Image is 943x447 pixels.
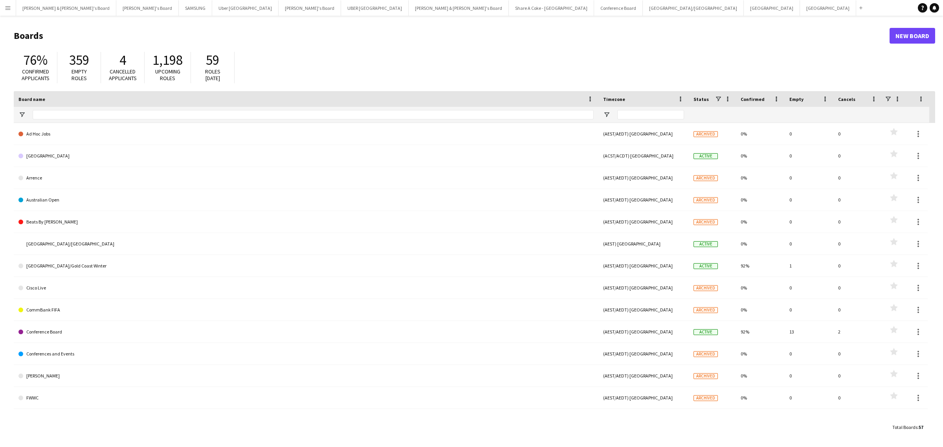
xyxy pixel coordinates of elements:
div: 0 [833,145,882,167]
div: (AEST/AEDT) [GEOGRAPHIC_DATA] [598,277,689,299]
div: 0% [736,145,785,167]
a: New Board [890,28,935,44]
div: 0 [785,277,833,299]
button: Share A Coke - [GEOGRAPHIC_DATA] [509,0,594,16]
span: Archived [693,395,718,401]
button: [GEOGRAPHIC_DATA] [800,0,856,16]
div: 0 [833,211,882,233]
a: [GEOGRAPHIC_DATA]/Gold Coast Winter [18,255,594,277]
div: 1 [785,255,833,277]
span: Confirmed [741,96,765,102]
div: 0 [785,233,833,255]
div: (AEST/AEDT) [GEOGRAPHIC_DATA] [598,387,689,409]
span: Archived [693,307,718,313]
span: Archived [693,219,718,225]
div: 0 [785,211,833,233]
a: Cisco Live [18,277,594,299]
span: Archived [693,175,718,181]
div: (AEST/AEDT) [GEOGRAPHIC_DATA] [598,211,689,233]
div: : [892,420,923,435]
div: 92% [736,321,785,343]
div: (AEST/AEDT) [GEOGRAPHIC_DATA] [598,365,689,387]
button: SAMSUNG [179,0,212,16]
button: Open Filter Menu [603,111,610,118]
div: 0% [736,167,785,189]
input: Board name Filter Input [33,110,594,119]
div: 0 [785,189,833,211]
button: [PERSON_NAME] & [PERSON_NAME]'s Board [409,0,509,16]
button: Uber [GEOGRAPHIC_DATA] [212,0,279,16]
a: Ad Hoc Jobs [18,123,594,145]
div: 0% [736,123,785,145]
div: 0 [833,167,882,189]
div: (AEST/AEDT) [GEOGRAPHIC_DATA] [598,189,689,211]
div: 0 [833,343,882,365]
div: 0 [785,343,833,365]
div: (ACST/ACDT) [GEOGRAPHIC_DATA] [598,145,689,167]
span: 76% [23,51,48,69]
span: Archived [693,373,718,379]
button: [PERSON_NAME] & [PERSON_NAME]'s Board [16,0,116,16]
span: Empty [789,96,804,102]
div: 0 [785,299,833,321]
span: Active [693,263,718,269]
a: [GEOGRAPHIC_DATA]/[GEOGRAPHIC_DATA] [18,233,594,255]
div: 13 [785,321,833,343]
span: Active [693,241,718,247]
span: Status [693,96,709,102]
button: [GEOGRAPHIC_DATA] [744,0,800,16]
div: 0% [736,233,785,255]
span: Board name [18,96,45,102]
span: Timezone [603,96,625,102]
span: 57 [919,424,923,430]
div: (AEST/AEDT) [GEOGRAPHIC_DATA] [598,321,689,343]
a: Arrence [18,167,594,189]
span: Active [693,153,718,159]
span: 1,198 [152,51,183,69]
a: Conference Board [18,321,594,343]
div: 0% [736,343,785,365]
div: 0 [833,387,882,409]
input: Timezone Filter Input [617,110,684,119]
div: 92% [736,255,785,277]
span: 359 [69,51,89,69]
a: FWWC [18,387,594,409]
a: Beats By [PERSON_NAME] [18,211,594,233]
span: Archived [693,351,718,357]
a: Conferences and Events [18,343,594,365]
div: 0 [785,145,833,167]
div: 0% [736,189,785,211]
div: 0 [833,123,882,145]
a: CommBank FIFA [18,299,594,321]
div: 0 [833,233,882,255]
div: 0% [736,387,785,409]
div: 2 [833,321,882,343]
div: 0% [736,409,785,431]
div: 0 [785,365,833,387]
span: 59 [206,51,219,69]
span: Archived [693,131,718,137]
span: Upcoming roles [155,68,180,82]
span: Archived [693,197,718,203]
h1: Boards [14,30,890,42]
span: Active [693,329,718,335]
a: [GEOGRAPHIC_DATA] [18,145,594,167]
button: [PERSON_NAME]'s Board [279,0,341,16]
div: 0 [833,189,882,211]
div: 0 [785,167,833,189]
div: (AEST/AEDT) [GEOGRAPHIC_DATA] [598,343,689,365]
div: 0 [785,387,833,409]
a: [PERSON_NAME] [18,365,594,387]
div: (AEST/AEDT) [GEOGRAPHIC_DATA] [598,299,689,321]
div: (AEST) [GEOGRAPHIC_DATA] [598,233,689,255]
div: 0 [833,299,882,321]
span: Roles [DATE] [205,68,220,82]
span: Confirmed applicants [22,68,50,82]
button: UBER [GEOGRAPHIC_DATA] [341,0,409,16]
div: 0 [785,123,833,145]
div: 0 [833,255,882,277]
div: (AEST/AEDT) [GEOGRAPHIC_DATA] [598,409,689,431]
span: 4 [119,51,126,69]
span: Archived [693,285,718,291]
span: Cancelled applicants [109,68,137,82]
